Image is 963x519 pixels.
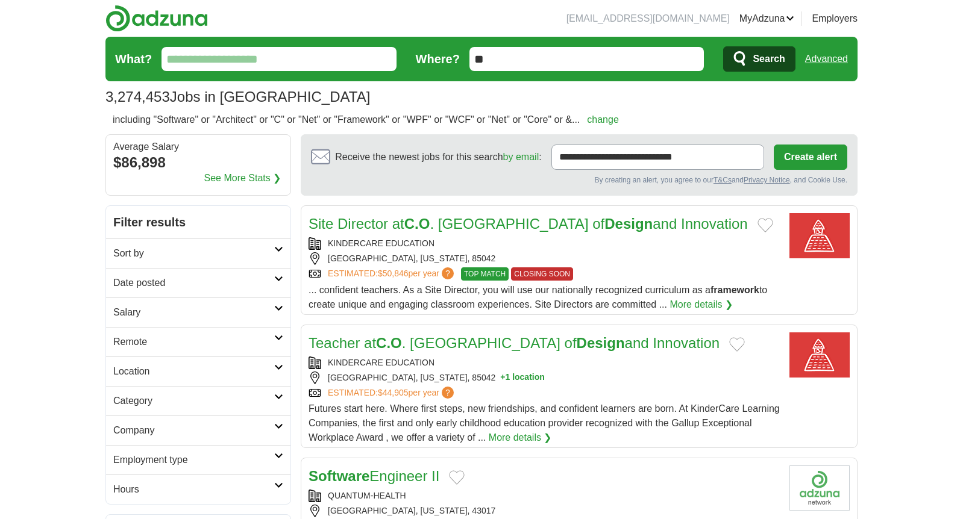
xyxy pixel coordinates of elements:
[113,423,274,438] h2: Company
[309,468,439,484] a: SoftwareEngineer II
[328,358,434,367] a: KINDERCARE EDUCATION
[113,305,274,320] h2: Salary
[744,176,790,184] a: Privacy Notice
[500,371,505,384] span: +
[739,11,795,26] a: MyAdzuna
[461,267,509,281] span: TOP MATCH
[113,335,274,349] h2: Remote
[309,335,720,351] a: Teacher atC.O. [GEOGRAPHIC_DATA] ofDesignand Innovation
[789,213,850,258] img: KinderCare Education logo
[204,171,281,185] a: See More Stats ❯
[812,11,858,26] a: Employers
[335,150,541,164] span: Receive the newest jobs for this search :
[309,489,780,502] div: QUANTUM-HEALTH
[805,47,848,71] a: Advanced
[309,468,369,484] strong: Software
[723,46,795,72] button: Search
[774,145,847,170] button: Create alert
[309,505,780,517] div: [GEOGRAPHIC_DATA], [US_STATE], 43017
[113,394,274,408] h2: Category
[789,465,850,511] img: Company logo
[106,415,290,445] a: Company
[106,356,290,386] a: Location
[511,267,573,281] span: CLOSING SOON
[500,371,545,384] button: +1 location
[113,482,274,497] h2: Hours
[113,276,274,290] h2: Date posted
[378,269,409,278] span: $50,846
[587,114,619,125] a: change
[449,470,465,485] button: Add to favorite jobs
[113,453,274,467] h2: Employment type
[309,252,780,265] div: [GEOGRAPHIC_DATA], [US_STATE], 85042
[113,364,274,379] h2: Location
[309,216,748,232] a: Site Director atC.O. [GEOGRAPHIC_DATA] ofDesignand Innovation
[309,285,767,309] span: ... confident teachers. As a Site Director, you will use our nationally recognized curriculum as ...
[376,335,402,351] strong: C.O
[710,285,759,295] strong: framework
[577,335,625,351] strong: Design
[106,445,290,474] a: Employment type
[789,332,850,378] img: KinderCare Education logo
[328,387,456,399] a: ESTIMATED:$44,905per year?
[311,175,847,185] div: By creating an alert, you agree to our and , and Cookie Use.
[378,388,409,397] span: $44,905
[105,89,370,105] h1: Jobs in [GEOGRAPHIC_DATA]
[113,152,283,173] div: $86,898
[753,47,785,71] span: Search
[105,5,208,32] img: Adzuna logo
[729,337,745,352] button: Add to favorite jobs
[106,268,290,297] a: Date posted
[309,403,780,443] span: Futures start here. Where first steps, new friendships, and confident learners are born. At Kinde...
[115,50,152,68] label: What?
[758,218,773,232] button: Add to favorite jobs
[503,152,539,162] a: by email
[113,113,619,127] h2: including "Software" or "Architect" or "C" or "Net" or "Framework" or "WPF" or "WCF" or "Net" or ...
[106,474,290,504] a: Hours
[106,297,290,327] a: Salary
[106,206,290,238] h2: Filter results
[113,142,283,152] div: Average Salary
[106,386,290,415] a: Category
[442,387,454,399] span: ?
[670,297,733,312] a: More details ❯
[106,327,290,356] a: Remote
[416,50,460,68] label: Where?
[328,267,456,281] a: ESTIMATED:$50,846per year?
[566,11,730,26] li: [EMAIL_ADDRESS][DOMAIN_NAME]
[105,86,170,108] span: 3,274,453
[113,246,274,261] h2: Sort by
[604,216,653,232] strong: Design
[309,371,780,384] div: [GEOGRAPHIC_DATA], [US_STATE], 85042
[714,176,732,184] a: T&Cs
[489,430,552,445] a: More details ❯
[404,216,430,232] strong: C.O
[328,238,434,248] a: KINDERCARE EDUCATION
[106,238,290,268] a: Sort by
[442,267,454,279] span: ?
